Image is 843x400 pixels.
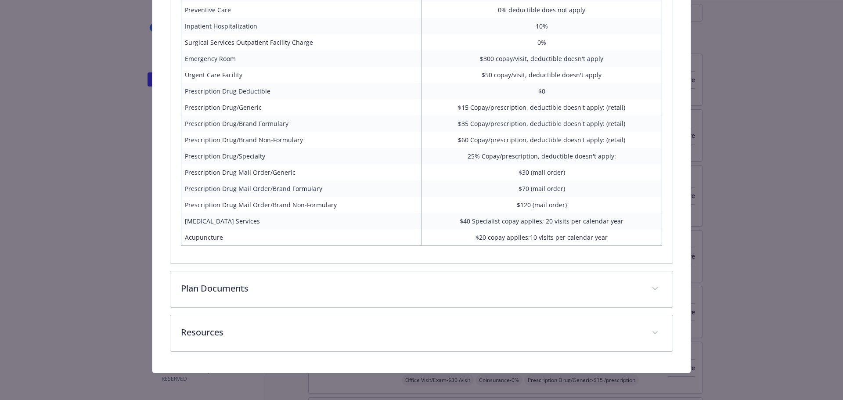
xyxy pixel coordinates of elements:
td: Urgent Care Facility [181,67,421,83]
td: Prescription Drug Deductible [181,83,421,99]
td: $15 Copay/prescription, deductible doesn't apply: (retail) [421,99,662,115]
p: Plan Documents [181,282,641,295]
td: $60 Copay/prescription, deductible doesn't apply: (retail) [421,132,662,148]
td: Prescription Drug/Specialty [181,148,421,164]
td: 25% Copay/prescription, deductible doesn't apply: [421,148,662,164]
td: $70 (mail order) [421,180,662,197]
td: Prescription Drug/Brand Formulary [181,115,421,132]
td: $35 Copay/prescription, deductible doesn't apply: (retail) [421,115,662,132]
td: $50 copay/visit, deductible doesn't apply [421,67,662,83]
td: Prescription Drug Mail Order/Brand Formulary [181,180,421,197]
td: Acupuncture [181,229,421,246]
p: Resources [181,326,641,339]
td: $300 copay/visit, deductible doesn't apply [421,50,662,67]
td: Prescription Drug Mail Order/Brand Non-Formulary [181,197,421,213]
td: Prescription Drug/Brand Non-Formulary [181,132,421,148]
td: Prescription Drug/Generic [181,99,421,115]
td: $120 (mail order) [421,197,662,213]
td: Inpatient Hospitalization [181,18,421,34]
td: Preventive Care [181,2,421,18]
div: Resources [170,315,673,351]
td: Emergency Room [181,50,421,67]
td: $40 Specialist copay applies; 20 visits per calendar year [421,213,662,229]
td: Surgical Services Outpatient Facility Charge [181,34,421,50]
td: $30 (mail order) [421,164,662,180]
td: Prescription Drug Mail Order/Generic [181,164,421,180]
td: $20 copay applies;10 visits per calendar year [421,229,662,246]
td: $0 [421,83,662,99]
td: 10% [421,18,662,34]
div: Plan Documents [170,271,673,307]
td: [MEDICAL_DATA] Services [181,213,421,229]
td: 0% deductible does not apply [421,2,662,18]
td: 0% [421,34,662,50]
